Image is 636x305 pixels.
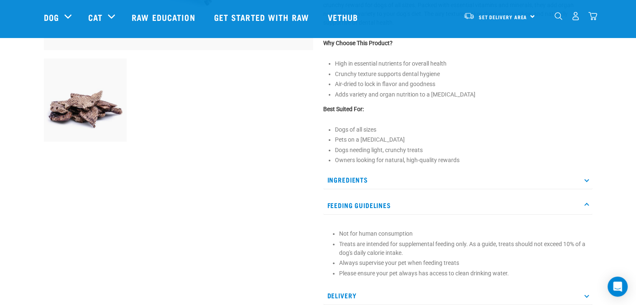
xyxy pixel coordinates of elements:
[588,12,597,20] img: home-icon@2x.png
[335,70,593,79] p: Crunchy texture supports dental hygiene
[571,12,580,20] img: user.png
[339,229,588,238] li: Not for human consumption
[123,0,205,34] a: Raw Education
[323,196,593,215] p: Feeding Guidelines
[335,135,593,144] p: Pets on a [MEDICAL_DATA]
[323,106,364,112] strong: Best Suited For:
[335,59,593,68] p: High in essential nutrients for overall health
[323,170,593,189] p: Ingredients
[463,12,475,20] img: van-moving.png
[339,269,588,278] p: Please ensure your pet always has access to clean drinking water.
[319,0,369,34] a: Vethub
[339,259,588,267] p: Always supervise your pet when feeding treats
[608,277,628,297] div: Open Intercom Messenger
[323,40,393,46] strong: Why Choose This Product?
[44,11,59,23] a: Dog
[554,12,562,20] img: home-icon-1@2x.png
[335,156,593,165] p: Owners looking for natural, high-quality rewards
[339,240,588,257] li: Treats are intended for supplemental feeding only. As a guide, treats should not exceed 10% of a ...
[335,125,593,134] p: Dogs of all sizes
[44,58,127,142] img: 1304 Venison Lung Slices 01
[88,11,102,23] a: Cat
[323,286,593,305] p: Delivery
[335,80,593,89] p: Air-dried to lock in flavor and goodness
[335,90,593,99] p: Adds variety and organ nutrition to a [MEDICAL_DATA]
[206,0,319,34] a: Get started with Raw
[335,146,593,155] p: Dogs needing light, crunchy treats
[479,15,527,18] span: Set Delivery Area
